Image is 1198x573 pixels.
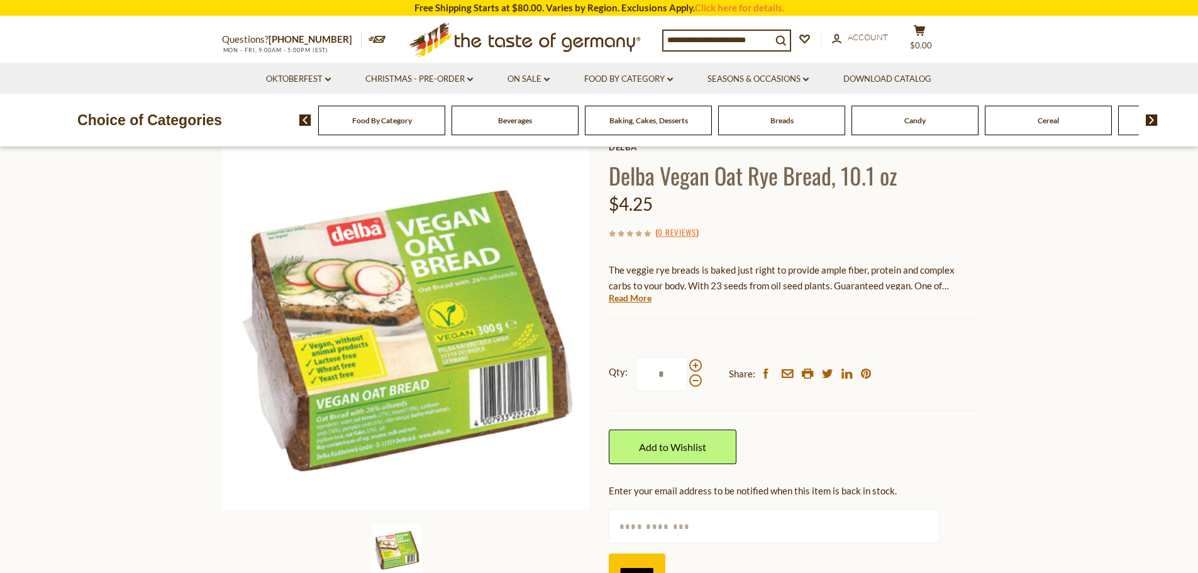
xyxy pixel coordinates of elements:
[1038,116,1059,125] a: Cereal
[266,72,331,86] a: Oktoberfest
[609,262,977,294] p: The veggie rye breads is baked just right to provide ample fiber, protein and complex carbs to yo...
[609,483,977,499] div: Enter your email address to be notified when this item is back in stock.
[609,161,977,189] h1: Delba Vegan Oat Rye Bread, 10.1 oz
[365,72,473,86] a: Christmas - PRE-ORDER
[770,116,794,125] a: Breads
[222,31,362,48] p: Questions?
[1146,114,1158,126] img: next arrow
[636,357,687,391] input: Qty:
[222,142,590,510] img: Mestemacher Vegan Oat Bread
[707,72,809,86] a: Seasons & Occasions
[658,226,696,240] a: 0 Reviews
[352,116,412,125] a: Food By Category
[609,292,652,304] a: Read More
[609,430,736,464] a: Add to Wishlist
[901,25,939,56] button: $0.00
[848,32,888,42] span: Account
[695,2,784,13] a: Click here for details.
[498,116,532,125] a: Beverages
[655,226,699,238] span: ( )
[609,193,653,214] span: $4.25
[729,366,755,382] span: Share:
[843,72,931,86] a: Download Catalog
[222,47,329,53] span: MON - FRI, 9:00AM - 5:00PM (EST)
[904,116,926,125] a: Candy
[609,142,977,152] a: Delba
[584,72,673,86] a: Food By Category
[609,364,628,380] strong: Qty:
[269,33,352,45] a: [PHONE_NUMBER]
[832,31,888,45] a: Account
[910,40,932,50] span: $0.00
[507,72,550,86] a: On Sale
[609,116,688,125] a: Baking, Cakes, Desserts
[299,114,311,126] img: previous arrow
